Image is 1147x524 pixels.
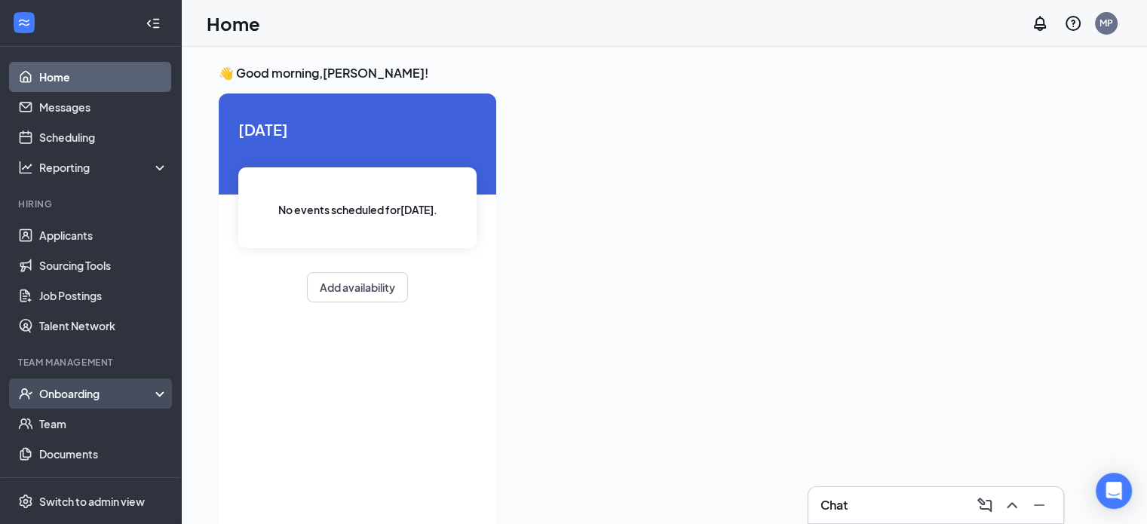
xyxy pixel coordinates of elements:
[278,201,437,218] span: No events scheduled for [DATE] .
[17,15,32,30] svg: WorkstreamLogo
[39,62,168,92] a: Home
[18,356,165,369] div: Team Management
[39,311,168,341] a: Talent Network
[39,409,168,439] a: Team
[307,272,408,302] button: Add availability
[39,386,155,401] div: Onboarding
[146,16,161,31] svg: Collapse
[18,494,33,509] svg: Settings
[39,494,145,509] div: Switch to admin view
[207,11,260,36] h1: Home
[39,122,168,152] a: Scheduling
[820,497,848,513] h3: Chat
[1030,496,1048,514] svg: Minimize
[1000,493,1024,517] button: ChevronUp
[39,220,168,250] a: Applicants
[18,198,165,210] div: Hiring
[1031,14,1049,32] svg: Notifications
[39,280,168,311] a: Job Postings
[39,160,169,175] div: Reporting
[219,65,1109,81] h3: 👋 Good morning, [PERSON_NAME] !
[1099,17,1113,29] div: MP
[18,160,33,175] svg: Analysis
[1064,14,1082,32] svg: QuestionInfo
[39,439,168,469] a: Documents
[39,469,168,499] a: Surveys
[39,250,168,280] a: Sourcing Tools
[39,92,168,122] a: Messages
[18,386,33,401] svg: UserCheck
[976,496,994,514] svg: ComposeMessage
[1027,493,1051,517] button: Minimize
[1096,473,1132,509] div: Open Intercom Messenger
[238,118,477,141] span: [DATE]
[973,493,997,517] button: ComposeMessage
[1003,496,1021,514] svg: ChevronUp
